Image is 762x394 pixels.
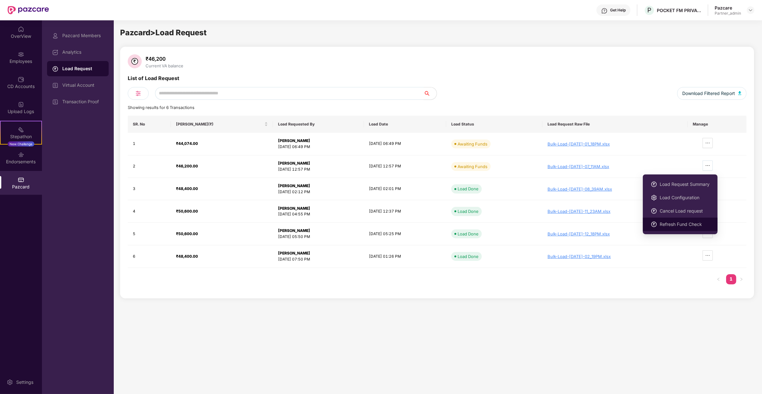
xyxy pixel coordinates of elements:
[144,63,185,68] div: Current VA balance
[713,274,724,284] li: Previous Page
[660,221,710,228] span: Refresh Fund Check
[364,133,446,155] td: [DATE] 06:49 PM
[657,7,701,13] div: POCKET FM PRIVATE LIMITED
[176,122,263,127] span: [PERSON_NAME](₹)
[660,194,710,201] span: Load Configuration
[542,116,688,133] th: Load Request Raw File
[682,90,735,97] span: Download Filtered Report
[548,254,683,259] div: Bulk-Load-[DATE]-02_19PM.xlsx
[647,6,651,14] span: P
[278,166,359,173] div: [DATE] 12:57 PM
[278,251,310,255] strong: [PERSON_NAME]
[1,133,41,140] div: Stepathon
[458,141,487,147] div: Awaiting Funds
[703,250,713,261] button: ellipsis
[677,87,746,100] button: Download Filtered Report
[364,223,446,245] td: [DATE] 05:25 PM
[176,141,198,146] strong: ₹44,074.00
[18,152,24,158] img: svg+xml;base64,PHN2ZyBpZD0iRW5kb3JzZW1lbnRzIiB4bWxucz0iaHR0cDovL3d3dy53My5vcmcvMjAwMC9zdmciIHdpZH...
[278,144,359,150] div: [DATE] 06:49 PM
[128,116,171,133] th: SR. No
[176,186,198,191] strong: ₹48,400.00
[18,51,24,58] img: svg+xml;base64,PHN2ZyBpZD0iRW1wbG95ZWVzIiB4bWxucz0iaHR0cDovL3d3dy53My5vcmcvMjAwMC9zdmciIHdpZHRoPS...
[651,208,657,214] img: svg+xml;base64,PHN2ZyBpZD0iTG9hZF9SZXF1ZXN0IiBkYXRhLW5hbWU9IkxvYWQgUmVxdWVzdCIgeG1sbnM9Imh0dHA6Ly...
[278,211,359,217] div: [DATE] 04:55 PM
[458,186,479,192] div: Load Done
[610,8,626,13] div: Get Help
[715,11,741,16] div: Partner_admin
[458,253,479,260] div: Load Done
[278,183,310,188] strong: [PERSON_NAME]
[688,116,746,133] th: Manage
[660,181,710,188] span: Load Request Summary
[364,178,446,200] td: [DATE] 02:01 PM
[52,33,58,39] img: svg+xml;base64,PHN2ZyBpZD0iUHJvZmlsZSIgeG1sbnM9Imh0dHA6Ly93d3cudzMub3JnLzIwMDAvc3ZnIiB3aWR0aD0iMj...
[18,126,24,133] img: svg+xml;base64,PHN2ZyB4bWxucz0iaHR0cDovL3d3dy53My5vcmcvMjAwMC9zdmciIHdpZHRoPSIyMSIgaGVpZ2h0PSIyMC...
[715,5,741,11] div: Pazcare
[364,200,446,223] td: [DATE] 12:37 PM
[128,223,171,245] td: 5
[446,116,542,133] th: Load Status
[18,101,24,108] img: svg+xml;base64,PHN2ZyBpZD0iVXBsb2FkX0xvZ3MiIGRhdGEtbmFtZT0iVXBsb2FkIExvZ3MiIHhtbG5zPSJodHRwOi8vd3...
[144,56,185,62] div: ₹46,200
[424,91,437,96] span: search
[278,206,310,211] strong: [PERSON_NAME]
[176,164,198,168] strong: ₹46,200.00
[651,181,657,187] img: svg+xml;base64,PHN2ZyBpZD0iTG9hZF9SZXF1ZXN0IiBkYXRhLW5hbWU9IkxvYWQgUmVxdWVzdCIgeG1sbnM9Imh0dHA6Ly...
[548,209,683,214] div: Bulk-Load-[DATE]-11_23AM.xlsx
[128,155,171,178] td: 2
[120,28,207,37] span: Pazcard > Load Request
[134,90,142,97] img: svg+xml;base64,PHN2ZyB4bWxucz0iaHR0cDovL3d3dy53My5vcmcvMjAwMC9zdmciIHdpZHRoPSIyNCIgaGVpZ2h0PSIyNC...
[176,231,198,236] strong: ₹50,600.00
[548,141,683,146] div: Bulk-Load-[DATE]-01_18PM.xlsx
[52,66,58,72] img: svg+xml;base64,PHN2ZyBpZD0iTG9hZF9SZXF1ZXN0IiBkYXRhLW5hbWU9IkxvYWQgUmVxdWVzdCIgeG1sbnM9Imh0dHA6Ly...
[739,277,743,281] span: right
[62,99,104,104] div: Transaction Proof
[717,277,720,281] span: left
[703,138,713,148] button: ellipsis
[458,231,479,237] div: Load Done
[713,274,724,284] button: left
[278,256,359,262] div: [DATE] 07:50 PM
[548,164,683,169] div: Bulk-Load-[DATE]-07_11AM.xlsx
[736,274,746,284] li: Next Page
[8,141,34,146] div: New Challenge
[458,163,487,170] div: Awaiting Funds
[62,50,104,55] div: Analytics
[703,253,712,258] span: ellipsis
[18,177,24,183] img: svg+xml;base64,PHN2ZyBpZD0iUGF6Y2FyZCIgeG1sbnM9Imh0dHA6Ly93d3cudzMub3JnLzIwMDAvc3ZnIiB3aWR0aD0iMj...
[18,26,24,32] img: svg+xml;base64,PHN2ZyBpZD0iSG9tZSIgeG1sbnM9Imh0dHA6Ly93d3cudzMub3JnLzIwMDAvc3ZnIiB3aWR0aD0iMjAiIG...
[748,8,753,13] img: svg+xml;base64,PHN2ZyBpZD0iRHJvcGRvd24tMzJ4MzIiIHhtbG5zPSJodHRwOi8vd3d3LnczLm9yZy8yMDAwL3N2ZyIgd2...
[364,245,446,268] td: [DATE] 01:26 PM
[52,82,58,89] img: svg+xml;base64,PHN2ZyBpZD0iVmlydHVhbF9BY2NvdW50IiBkYXRhLW5hbWU9IlZpcnR1YWwgQWNjb3VudCIgeG1sbnM9Im...
[128,74,179,87] div: List of Load Request
[548,231,683,236] div: Bulk-Load-[DATE]-12_18PM.xlsx
[278,189,359,195] div: [DATE] 02:12 PM
[8,6,49,14] img: New Pazcare Logo
[364,116,446,133] th: Load Date
[660,207,710,214] span: Cancel Load request
[62,65,104,72] div: Load Request
[52,99,58,105] img: svg+xml;base64,PHN2ZyBpZD0iVmlydHVhbF9BY2NvdW50IiBkYXRhLW5hbWU9IlZpcnR1YWwgQWNjb3VudCIgeG1sbnM9Im...
[703,163,712,168] span: ellipsis
[14,379,35,385] div: Settings
[424,87,437,100] button: search
[128,245,171,268] td: 6
[703,160,713,171] button: ellipsis
[62,33,104,38] div: Pazcard Members
[278,161,310,166] strong: [PERSON_NAME]
[128,133,171,155] td: 1
[278,138,310,143] strong: [PERSON_NAME]
[736,274,746,284] button: right
[176,209,198,214] strong: ₹50,600.00
[52,49,58,56] img: svg+xml;base64,PHN2ZyBpZD0iRGFzaGJvYXJkIiB4bWxucz0iaHR0cDovL3d3dy53My5vcmcvMjAwMC9zdmciIHdpZHRoPS...
[128,200,171,223] td: 4
[62,83,104,88] div: Virtual Account
[726,274,736,284] a: 1
[651,221,657,228] img: svg+xml;base64,PHN2ZyBpZD0iTG9hZF9SZXF1ZXN0IiBkYXRhLW5hbWU9IkxvYWQgUmVxdWVzdCIgeG1sbnM9Imh0dHA6Ly...
[278,228,310,233] strong: [PERSON_NAME]
[18,76,24,83] img: svg+xml;base64,PHN2ZyBpZD0iQ0RfQWNjb3VudHMiIGRhdGEtbmFtZT0iQ0QgQWNjb3VudHMiIHhtbG5zPSJodHRwOi8vd3...
[548,187,683,192] div: Bulk-Load-[DATE]-08_39AM.xlsx
[458,208,479,214] div: Load Done
[651,194,657,201] img: svg+xml;base64,PHN2ZyBpZD0iU2V0dGluZy0yMHgyMCIgeG1sbnM9Imh0dHA6Ly93d3cudzMub3JnLzIwMDAvc3ZnIiB3aW...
